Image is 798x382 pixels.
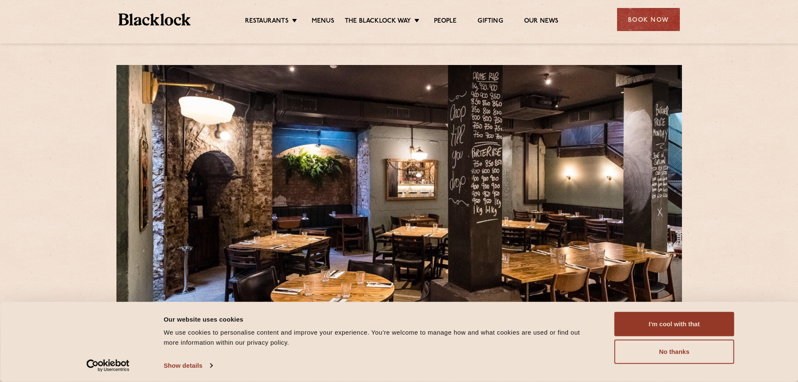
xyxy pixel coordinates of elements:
div: We use cookies to personalise content and improve your experience. You're welcome to manage how a... [164,327,596,348]
a: The Blacklock Way [345,17,411,26]
div: Our website uses cookies [164,314,596,324]
a: Show details [164,359,212,372]
div: Book Now [617,8,680,31]
a: Our News [524,17,559,26]
a: Restaurants [245,17,289,26]
button: I'm cool with that [615,312,734,336]
button: No thanks [615,340,734,364]
a: Gifting [478,17,503,26]
a: Menus [312,17,334,26]
a: Usercentrics Cookiebot - opens in a new window [71,359,145,372]
a: People [434,17,457,26]
img: BL_Textured_Logo-footer-cropped.svg [119,13,191,26]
